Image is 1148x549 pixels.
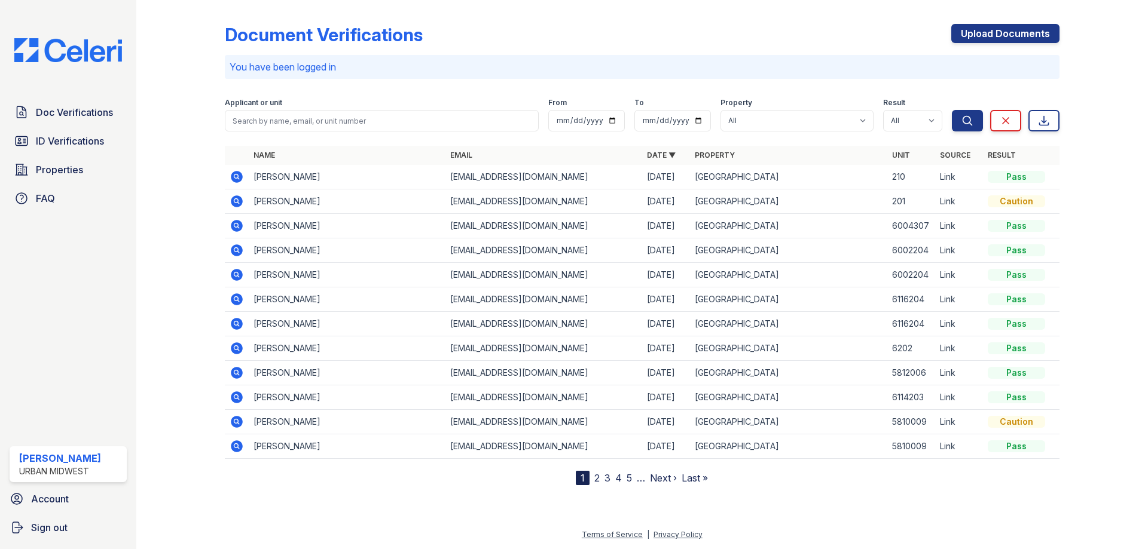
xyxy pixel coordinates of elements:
[445,263,642,287] td: [EMAIL_ADDRESS][DOMAIN_NAME]
[988,416,1045,428] div: Caution
[230,60,1055,74] p: You have been logged in
[935,336,983,361] td: Link
[548,98,567,108] label: From
[988,269,1045,281] div: Pass
[594,472,600,484] a: 2
[690,214,887,238] td: [GEOGRAPHIC_DATA]
[445,312,642,336] td: [EMAIL_ADDRESS][DOMAIN_NAME]
[988,391,1045,403] div: Pass
[887,361,935,385] td: 5812006
[720,98,752,108] label: Property
[935,410,983,434] td: Link
[627,472,632,484] a: 5
[940,151,970,160] a: Source
[249,189,445,214] td: [PERSON_NAME]
[887,385,935,410] td: 6114203
[988,195,1045,207] div: Caution
[445,238,642,263] td: [EMAIL_ADDRESS][DOMAIN_NAME]
[445,165,642,189] td: [EMAIL_ADDRESS][DOMAIN_NAME]
[988,151,1016,160] a: Result
[576,471,590,485] div: 1
[642,165,690,189] td: [DATE]
[935,312,983,336] td: Link
[249,263,445,287] td: [PERSON_NAME]
[690,189,887,214] td: [GEOGRAPHIC_DATA]
[445,189,642,214] td: [EMAIL_ADDRESS][DOMAIN_NAME]
[249,361,445,385] td: [PERSON_NAME]
[642,189,690,214] td: [DATE]
[5,487,132,511] a: Account
[249,336,445,361] td: [PERSON_NAME]
[10,186,127,210] a: FAQ
[445,336,642,361] td: [EMAIL_ADDRESS][DOMAIN_NAME]
[988,244,1045,256] div: Pass
[225,98,282,108] label: Applicant or unit
[225,24,423,45] div: Document Verifications
[988,440,1045,452] div: Pass
[615,472,622,484] a: 4
[31,520,68,535] span: Sign out
[249,238,445,263] td: [PERSON_NAME]
[642,385,690,410] td: [DATE]
[647,151,676,160] a: Date ▼
[988,171,1045,183] div: Pass
[690,336,887,361] td: [GEOGRAPHIC_DATA]
[695,151,735,160] a: Property
[988,293,1045,305] div: Pass
[36,105,113,119] span: Doc Verifications
[935,361,983,385] td: Link
[935,385,983,410] td: Link
[887,189,935,214] td: 201
[582,530,643,539] a: Terms of Service
[935,189,983,214] td: Link
[5,516,132,539] a: Sign out
[887,434,935,459] td: 5810009
[604,472,610,484] a: 3
[445,434,642,459] td: [EMAIL_ADDRESS][DOMAIN_NAME]
[892,151,910,160] a: Unit
[637,471,645,485] span: …
[249,165,445,189] td: [PERSON_NAME]
[690,385,887,410] td: [GEOGRAPHIC_DATA]
[445,410,642,434] td: [EMAIL_ADDRESS][DOMAIN_NAME]
[249,434,445,459] td: [PERSON_NAME]
[249,312,445,336] td: [PERSON_NAME]
[682,472,708,484] a: Last »
[935,214,983,238] td: Link
[249,214,445,238] td: [PERSON_NAME]
[36,134,104,148] span: ID Verifications
[642,238,690,263] td: [DATE]
[690,287,887,312] td: [GEOGRAPHIC_DATA]
[249,385,445,410] td: [PERSON_NAME]
[690,434,887,459] td: [GEOGRAPHIC_DATA]
[935,263,983,287] td: Link
[935,287,983,312] td: Link
[988,220,1045,232] div: Pass
[445,287,642,312] td: [EMAIL_ADDRESS][DOMAIN_NAME]
[654,530,703,539] a: Privacy Policy
[883,98,905,108] label: Result
[445,361,642,385] td: [EMAIL_ADDRESS][DOMAIN_NAME]
[642,214,690,238] td: [DATE]
[887,238,935,263] td: 6002204
[690,263,887,287] td: [GEOGRAPHIC_DATA]
[19,451,101,465] div: [PERSON_NAME]
[935,238,983,263] td: Link
[642,263,690,287] td: [DATE]
[951,24,1060,43] a: Upload Documents
[988,367,1045,379] div: Pass
[887,214,935,238] td: 6004307
[887,165,935,189] td: 210
[988,318,1045,330] div: Pass
[935,165,983,189] td: Link
[450,151,472,160] a: Email
[31,492,69,506] span: Account
[642,336,690,361] td: [DATE]
[887,287,935,312] td: 6116204
[887,410,935,434] td: 5810009
[19,465,101,477] div: Urban Midwest
[249,410,445,434] td: [PERSON_NAME]
[690,165,887,189] td: [GEOGRAPHIC_DATA]
[935,434,983,459] td: Link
